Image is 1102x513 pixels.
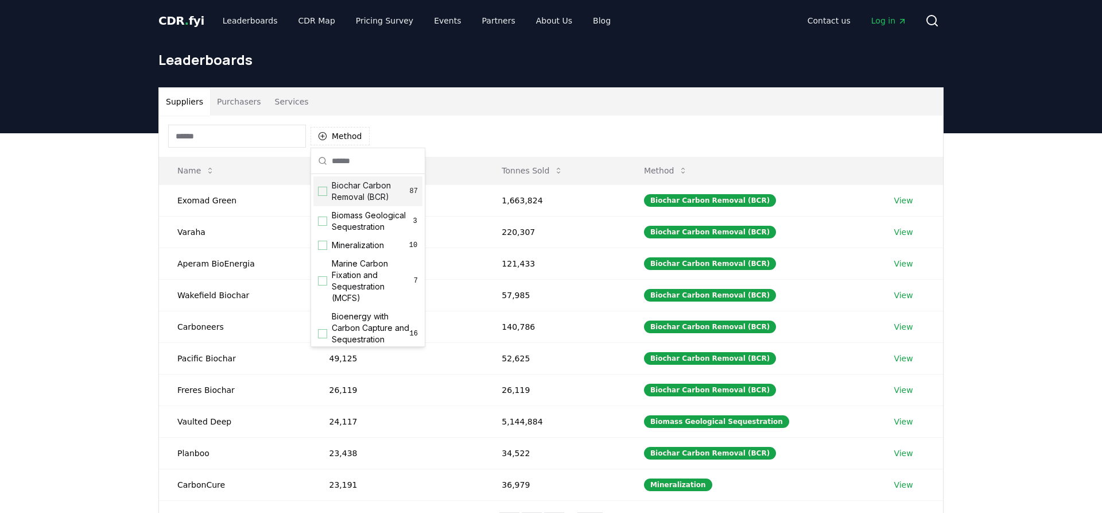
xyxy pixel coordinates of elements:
span: 7 [414,276,418,286]
button: Method [635,159,697,182]
button: Name [168,159,224,182]
a: Pricing Survey [347,10,422,31]
span: Bioenergy with Carbon Capture and Sequestration (BECCS) [332,311,410,357]
span: Marine Carbon Fixation and Sequestration (MCFS) [332,258,414,304]
div: Biochar Carbon Removal (BCR) [644,289,776,302]
a: View [894,195,913,206]
span: CDR fyi [158,14,204,28]
td: 1,663,824 [483,184,626,216]
td: 26,119 [483,374,626,406]
span: Mineralization [332,240,384,251]
td: 57,985 [483,279,626,311]
td: 121,433 [483,248,626,279]
td: 52,625 [483,342,626,374]
span: Biochar Carbon Removal (BCR) [332,180,410,203]
a: View [894,353,913,364]
td: Aperam BioEnergia [159,248,311,279]
div: Biochar Carbon Removal (BCR) [644,447,776,460]
div: Biochar Carbon Removal (BCR) [644,226,776,238]
button: Tonnes Sold [492,159,572,182]
nav: Main [798,10,916,31]
td: 49,125 [311,342,483,374]
span: 10 [409,241,418,250]
td: Freres Biochar [159,374,311,406]
td: Pacific Biochar [159,342,311,374]
td: Planboo [159,437,311,469]
div: Biochar Carbon Removal (BCR) [644,257,776,270]
button: Purchasers [210,88,268,115]
span: Log in [871,15,907,26]
a: Log in [862,10,916,31]
a: View [894,384,913,396]
a: View [894,448,913,459]
nav: Main [214,10,620,31]
a: Leaderboards [214,10,287,31]
span: . [185,14,189,28]
td: CarbonCure [159,469,311,500]
td: 140,786 [483,311,626,342]
a: CDR.fyi [158,13,204,29]
td: 34,522 [483,437,626,469]
a: Blog [584,10,620,31]
a: View [894,290,913,301]
td: Wakefield Biochar [159,279,311,311]
td: 23,438 [311,437,483,469]
button: Method [311,127,370,145]
button: Suppliers [159,88,210,115]
a: View [894,416,913,427]
span: Biomass Geological Sequestration [332,210,412,233]
td: 220,307 [483,216,626,248]
span: 3 [412,217,418,226]
a: Partners [473,10,525,31]
td: Carboneers [159,311,311,342]
h1: Leaderboards [158,51,944,69]
a: View [894,479,913,491]
a: About Us [527,10,581,31]
td: 23,191 [311,469,483,500]
a: Events [425,10,470,31]
div: Biochar Carbon Removal (BCR) [644,352,776,365]
td: Exomad Green [159,184,311,216]
button: Services [268,88,316,115]
td: 36,979 [483,469,626,500]
td: 24,117 [311,406,483,437]
div: Biomass Geological Sequestration [644,415,789,428]
span: 87 [410,187,418,196]
a: CDR Map [289,10,344,31]
div: Biochar Carbon Removal (BCR) [644,384,776,396]
td: Varaha [159,216,311,248]
td: Vaulted Deep [159,406,311,437]
a: Contact us [798,10,860,31]
span: 16 [410,329,418,338]
a: View [894,258,913,269]
div: Biochar Carbon Removal (BCR) [644,194,776,207]
div: Biochar Carbon Removal (BCR) [644,321,776,333]
td: 5,144,884 [483,406,626,437]
a: View [894,321,913,333]
div: Mineralization [644,479,712,491]
td: 26,119 [311,374,483,406]
a: View [894,226,913,238]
